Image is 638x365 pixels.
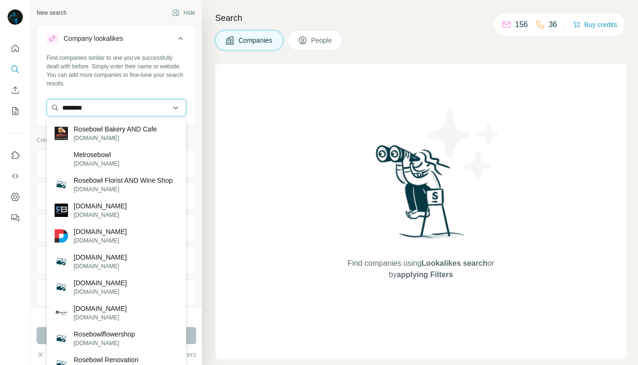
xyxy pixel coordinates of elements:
[165,6,202,20] button: Hide
[238,36,273,45] span: Companies
[74,211,127,219] p: [DOMAIN_NAME]
[74,236,127,245] p: [DOMAIN_NAME]
[8,147,23,164] button: Use Surfe on LinkedIn
[55,178,68,191] img: Rosebowl Florist AND Wine Shop
[421,102,506,187] img: Surfe Illustration - Stars
[47,54,186,88] div: Find companies similar to one you've successfully dealt with before. Simply enter their name or w...
[74,339,135,347] p: [DOMAIN_NAME]
[74,185,173,194] p: [DOMAIN_NAME]
[74,329,135,339] p: Rosebowlflowershop
[55,255,68,268] img: rosebowl.org.ng
[8,9,23,25] img: Avatar
[74,159,119,168] p: [DOMAIN_NAME]
[8,209,23,226] button: Feedback
[74,201,127,211] p: [DOMAIN_NAME]
[74,288,127,296] p: [DOMAIN_NAME]
[397,271,453,279] span: applying Filters
[74,355,138,365] p: Rosebowl Renovation
[55,127,68,140] img: Rosebowl Bakery AND Cafe
[37,136,196,144] p: Company information
[371,142,470,248] img: Surfe Illustration - Woman searching with binoculars
[55,229,68,243] img: montroserosebowl.com
[74,313,127,322] p: [DOMAIN_NAME]
[8,40,23,57] button: Quick start
[8,188,23,206] button: Dashboard
[55,332,68,345] img: Rosebowlflowershop
[74,278,127,288] p: [DOMAIN_NAME]
[345,258,497,281] span: Find companies using or by
[8,168,23,185] button: Use Surfe API
[215,11,627,25] h4: Search
[74,262,127,271] p: [DOMAIN_NAME]
[37,27,196,54] button: Company lookalikes
[37,152,196,175] button: Company
[55,152,68,166] img: Melrosebowl
[8,103,23,120] button: My lists
[573,18,617,31] button: Buy credits
[74,304,127,313] p: [DOMAIN_NAME]
[8,82,23,99] button: Enrich CSV
[64,34,123,43] div: Company lookalikes
[74,124,157,134] p: Rosebowl Bakery AND Cafe
[421,259,487,267] span: Lookalikes search
[74,134,157,142] p: [DOMAIN_NAME]
[37,350,64,359] button: Clear
[74,176,173,185] p: Rosebowl Florist AND Wine Shop
[549,19,557,30] p: 36
[37,185,196,207] button: Industry
[515,19,528,30] p: 156
[74,150,119,159] p: Melrosebowl
[37,281,196,304] button: Employees (size)
[37,217,196,240] button: HQ location
[55,281,68,294] img: rosebowl-florist.co.uk
[74,253,127,262] p: [DOMAIN_NAME]
[55,204,68,217] img: rosebowlhockey.com
[8,61,23,78] button: Search
[311,36,333,45] span: People
[55,306,68,319] img: rosebowltennis.com
[37,249,196,272] button: Annual revenue ($)
[74,227,127,236] p: [DOMAIN_NAME]
[37,9,67,17] div: New search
